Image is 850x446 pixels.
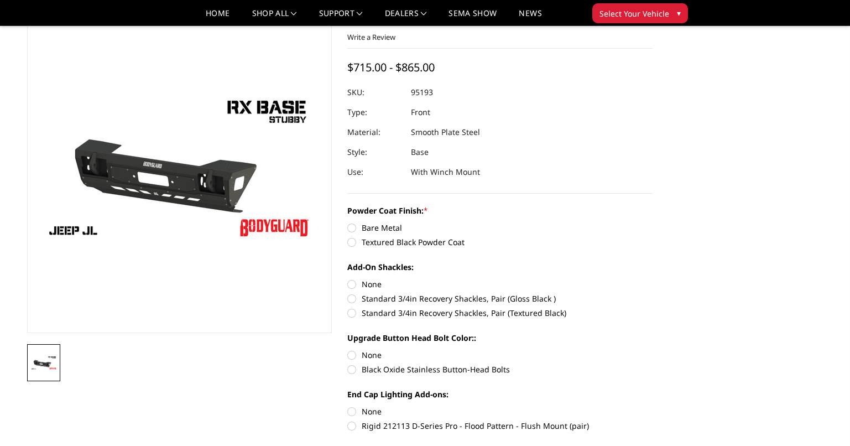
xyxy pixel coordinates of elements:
[347,222,653,234] label: Bare Metal
[411,102,430,122] dd: Front
[347,364,653,375] label: Black Oxide Stainless Button-Head Bolts
[347,162,403,182] dt: Use:
[347,102,403,122] dt: Type:
[411,82,433,102] dd: 95193
[347,236,653,248] label: Textured Black Powder Coat
[206,9,230,25] a: Home
[347,60,435,75] span: $715.00 - $865.00
[27,1,332,333] a: Jeep JL Stubby Front Bumper
[347,82,403,102] dt: SKU:
[347,420,653,432] label: Rigid 212113 D-Series Pro - Flood Pattern - Flush Mount (pair)
[347,307,653,319] label: Standard 3/4in Recovery Shackles, Pair (Textured Black)
[347,406,653,417] label: None
[599,8,669,19] span: Select Your Vehicle
[347,293,653,304] label: Standard 3/4in Recovery Shackles, Pair (Gloss Black )
[347,278,653,290] label: None
[449,9,497,25] a: SEMA Show
[385,9,427,25] a: Dealers
[347,32,395,42] a: Write a Review
[411,142,429,162] dd: Base
[319,9,363,25] a: Support
[795,393,850,446] iframe: Chat Widget
[677,7,681,19] span: ▾
[347,349,653,361] label: None
[411,122,480,142] dd: Smooth Plate Steel
[411,162,480,182] dd: With Winch Mount
[347,205,653,216] label: Powder Coat Finish:
[30,355,57,370] img: Jeep JL Stubby Front Bumper
[347,142,403,162] dt: Style:
[347,122,403,142] dt: Material:
[519,9,541,25] a: News
[347,261,653,273] label: Add-On Shackles:
[592,3,688,23] button: Select Your Vehicle
[347,388,653,400] label: End Cap Lighting Add-ons:
[252,9,297,25] a: shop all
[347,332,653,344] label: Upgrade Button Head Bolt Color::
